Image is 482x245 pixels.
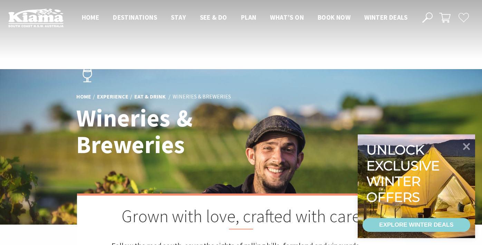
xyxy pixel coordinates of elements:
[112,206,370,229] h2: Grown with love, crafted with care
[200,13,227,21] span: See & Do
[379,218,453,232] div: EXPLORE WINTER DEALS
[75,12,414,23] nav: Main Menu
[8,8,64,27] img: Kiama Logo
[364,13,407,21] span: Winter Deals
[76,105,271,158] h1: Wineries & Breweries
[366,142,443,205] div: Unlock exclusive winter offers
[363,218,470,232] a: EXPLORE WINTER DEALS
[318,13,350,21] span: Book now
[82,13,99,21] span: Home
[76,93,91,101] a: Home
[134,93,166,101] a: Eat & Drink
[171,13,186,21] span: Stay
[241,13,257,21] span: Plan
[270,13,304,21] span: What’s On
[97,93,128,101] a: Experience
[173,93,231,102] li: Wineries & Breweries
[113,13,157,21] span: Destinations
